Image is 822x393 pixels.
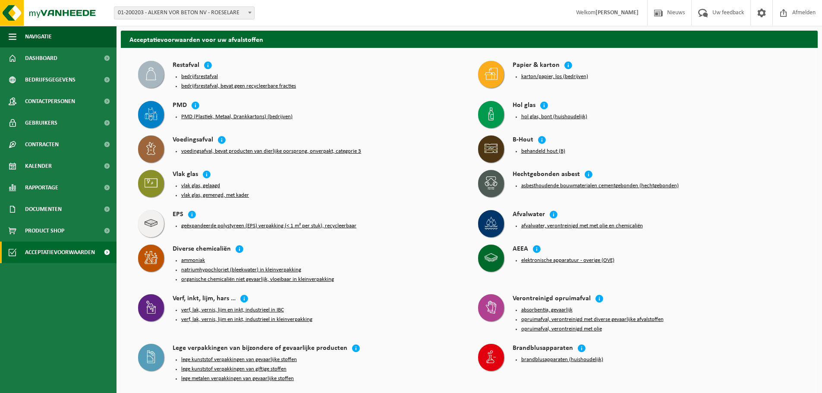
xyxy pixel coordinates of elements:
h4: Hol glas [513,101,535,111]
h4: Verontreinigd opruimafval [513,294,591,304]
button: lege metalen verpakkingen van gevaarlijke stoffen [181,375,294,382]
button: karton/papier, los (bedrijven) [521,73,588,80]
button: behandeld hout (B) [521,148,565,155]
h4: PMD [173,101,187,111]
span: Acceptatievoorwaarden [25,242,95,263]
button: verf, lak, vernis, lijm en inkt, industrieel in kleinverpakking [181,316,312,323]
h4: Lege verpakkingen van bijzondere of gevaarlijke producten [173,344,347,354]
h2: Acceptatievoorwaarden voor uw afvalstoffen [121,31,818,47]
button: PMD (Plastiek, Metaal, Drankkartons) (bedrijven) [181,113,293,120]
span: Gebruikers [25,112,57,134]
button: asbesthoudende bouwmaterialen cementgebonden (hechtgebonden) [521,182,679,189]
button: bedrijfsrestafval [181,73,218,80]
button: opruimafval, verontreinigd met olie [521,326,602,333]
button: bedrijfsrestafval, bevat geen recycleerbare fracties [181,83,296,90]
button: vlak glas, gelaagd [181,182,220,189]
h4: Hechtgebonden asbest [513,170,580,180]
h4: Vlak glas [173,170,198,180]
button: geëxpandeerde polystyreen (EPS) verpakking (< 1 m² per stuk), recycleerbaar [181,223,356,230]
button: lege kunststof verpakkingen van giftige stoffen [181,366,287,373]
h4: EPS [173,210,183,220]
span: Bedrijfsgegevens [25,69,76,91]
span: Kalender [25,155,52,177]
strong: [PERSON_NAME] [595,9,639,16]
button: elektronische apparatuur - overige (OVE) [521,257,614,264]
h4: B-Hout [513,135,533,145]
h4: Papier & karton [513,61,560,71]
h4: AEEA [513,245,528,255]
button: vlak glas, gemengd, met kader [181,192,249,199]
button: opruimafval, verontreinigd met diverse gevaarlijke afvalstoffen [521,316,664,323]
button: hol glas, bont (huishoudelijk) [521,113,587,120]
h4: Diverse chemicaliën [173,245,231,255]
span: Contactpersonen [25,91,75,112]
button: brandblusapparaten (huishoudelijk) [521,356,603,363]
button: lege kunststof verpakkingen van gevaarlijke stoffen [181,356,297,363]
button: natriumhypochloriet (bleekwater) in kleinverpakking [181,267,301,274]
span: 01-200203 - ALKERN VOR BETON NV - ROESELARE [114,7,254,19]
h4: Voedingsafval [173,135,213,145]
button: organische chemicaliën niet gevaarlijk, vloeibaar in kleinverpakking [181,276,334,283]
span: Documenten [25,198,62,220]
button: verf, lak, vernis, lijm en inkt, industrieel in IBC [181,307,284,314]
button: absorbentia, gevaarlijk [521,307,573,314]
button: afvalwater, verontreinigd met met olie en chemicaliën [521,223,643,230]
button: voedingsafval, bevat producten van dierlijke oorsprong, onverpakt, categorie 3 [181,148,361,155]
button: ammoniak [181,257,205,264]
span: Rapportage [25,177,58,198]
span: 01-200203 - ALKERN VOR BETON NV - ROESELARE [114,6,255,19]
span: Navigatie [25,26,52,47]
span: Contracten [25,134,59,155]
span: Dashboard [25,47,57,69]
h4: Afvalwater [513,210,545,220]
span: Product Shop [25,220,64,242]
h4: Brandblusapparaten [513,344,573,354]
h4: Verf, inkt, lijm, hars … [173,294,236,304]
h4: Restafval [173,61,199,71]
